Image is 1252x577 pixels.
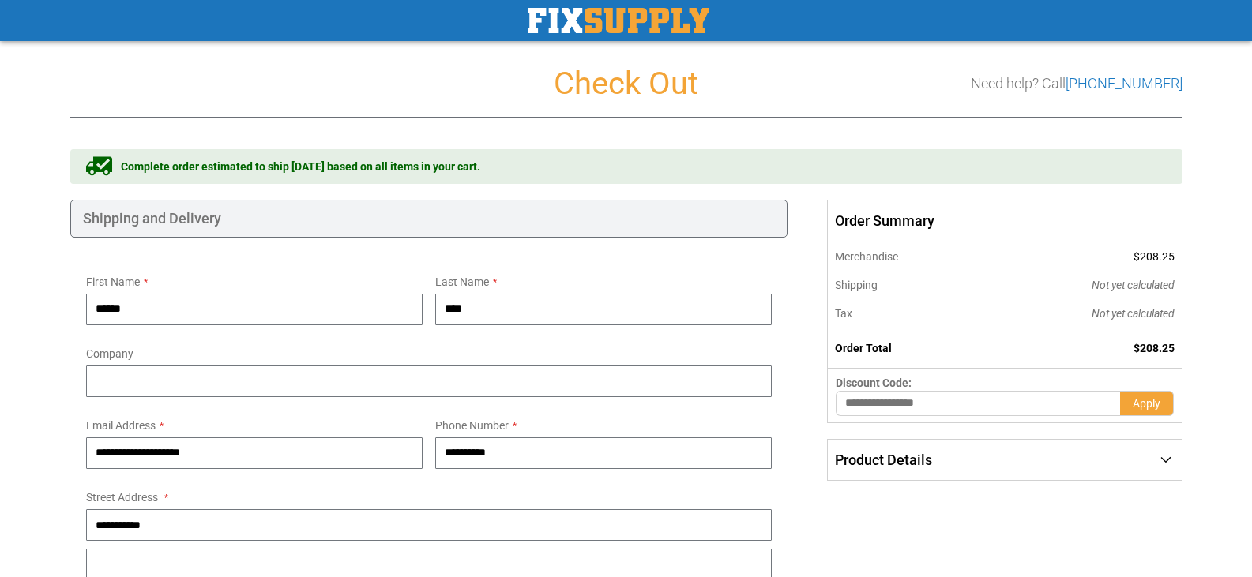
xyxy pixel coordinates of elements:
[121,159,480,174] span: Complete order estimated to ship [DATE] based on all items in your cart.
[435,419,509,432] span: Phone Number
[971,76,1182,92] h3: Need help? Call
[1092,307,1175,320] span: Not yet calculated
[86,491,158,504] span: Street Address
[86,347,133,360] span: Company
[827,200,1182,242] span: Order Summary
[435,275,489,288] span: Last Name
[1134,342,1175,354] span: $208.25
[828,242,985,271] th: Merchandise
[1120,391,1174,416] button: Apply
[70,66,1182,101] h1: Check Out
[828,299,985,328] th: Tax
[835,451,932,468] span: Product Details
[70,200,788,238] div: Shipping and Delivery
[1134,250,1175,263] span: $208.25
[836,377,912,389] span: Discount Code:
[1092,279,1175,291] span: Not yet calculated
[835,279,878,291] span: Shipping
[86,419,156,432] span: Email Address
[86,275,140,288] span: First Name
[835,342,892,354] strong: Order Total
[528,8,709,33] img: Fix Industrial Supply
[528,8,709,33] a: store logo
[1133,397,1160,410] span: Apply
[1066,75,1182,92] a: [PHONE_NUMBER]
